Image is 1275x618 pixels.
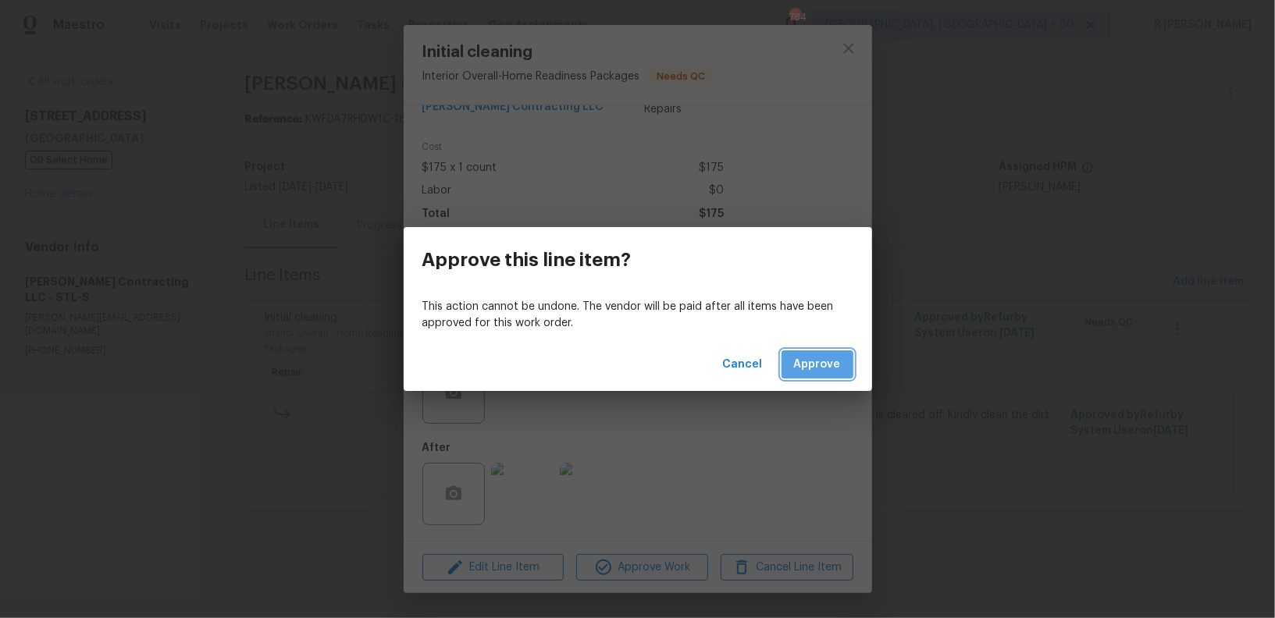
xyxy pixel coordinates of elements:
[422,249,632,271] h3: Approve this line item?
[782,350,853,379] button: Approve
[422,299,853,332] p: This action cannot be undone. The vendor will be paid after all items have been approved for this...
[723,355,763,375] span: Cancel
[717,350,769,379] button: Cancel
[794,355,841,375] span: Approve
